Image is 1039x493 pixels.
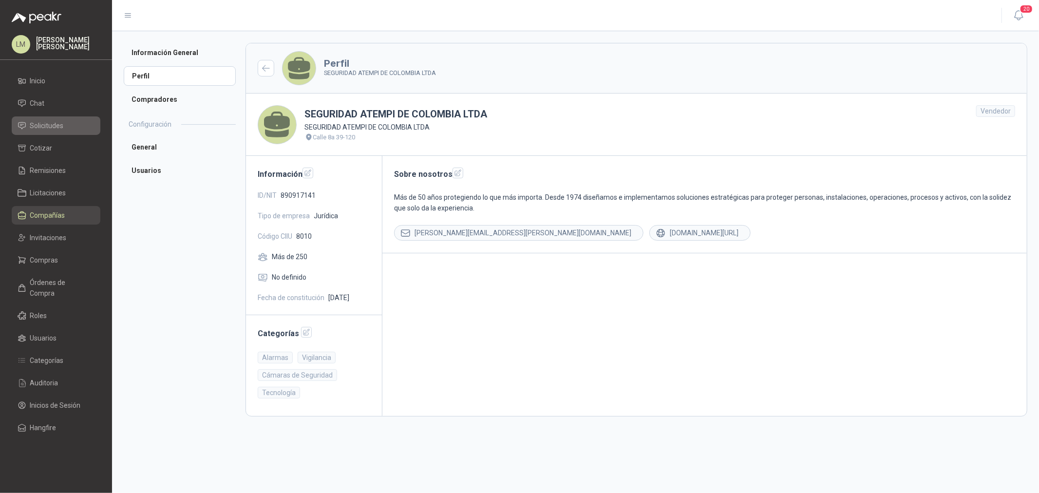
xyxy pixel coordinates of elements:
[281,190,316,201] span: 890917141
[258,352,293,363] div: Alarmas
[12,273,100,303] a: Órdenes de Compra
[12,251,100,269] a: Compras
[324,68,436,78] p: SEGURIDAD ATEMPI DE COLOMBIA LTDA
[124,161,236,180] a: Usuarios
[124,90,236,109] a: Compradores
[30,277,91,299] span: Órdenes de Compra
[30,98,45,109] span: Chat
[30,120,64,131] span: Solicitudes
[258,327,370,340] h2: Categorías
[258,292,324,303] span: Fecha de constitución
[976,105,1015,117] div: Vendedor
[30,188,66,198] span: Licitaciones
[12,72,100,90] a: Inicio
[30,232,67,243] span: Invitaciones
[324,58,436,68] h3: Perfil
[394,168,1015,180] h2: Sobre nosotros
[258,190,277,201] span: ID/NIT
[1010,7,1027,24] button: 20
[258,387,300,398] div: Tecnología
[30,210,65,221] span: Compañías
[30,400,81,411] span: Inicios de Sesión
[30,310,47,321] span: Roles
[394,225,643,241] div: [PERSON_NAME][EMAIL_ADDRESS][PERSON_NAME][DOMAIN_NAME]
[30,422,57,433] span: Hangfire
[394,192,1015,213] p: Más de 50 años protegiendo lo que más importa. Desde 1974 diseñamos e implementamos soluciones es...
[30,255,58,265] span: Compras
[12,184,100,202] a: Licitaciones
[258,231,292,242] span: Código CIIU
[12,329,100,347] a: Usuarios
[124,66,236,86] a: Perfil
[12,94,100,113] a: Chat
[272,272,306,283] span: No definido
[1020,4,1033,14] span: 20
[314,210,338,221] span: Jurídica
[129,119,171,130] h2: Configuración
[328,292,349,303] span: [DATE]
[649,225,751,241] div: [DOMAIN_NAME][URL]
[30,76,46,86] span: Inicio
[12,161,100,180] a: Remisiones
[30,378,58,388] span: Auditoria
[12,206,100,225] a: Compañías
[12,35,30,54] div: LM
[258,210,310,221] span: Tipo de empresa
[298,352,336,363] div: Vigilancia
[30,165,66,176] span: Remisiones
[12,351,100,370] a: Categorías
[304,122,487,133] p: SEGURIDAD ATEMPI DE COLOMBIA LTDA
[12,116,100,135] a: Solicitudes
[30,333,57,343] span: Usuarios
[30,143,53,153] span: Cotizar
[304,107,487,122] h1: SEGURIDAD ATEMPI DE COLOMBIA LTDA
[124,137,236,157] a: General
[272,251,307,262] span: Más de 250
[12,396,100,415] a: Inicios de Sesión
[12,139,100,157] a: Cotizar
[258,369,337,381] div: Cámaras de Seguridad
[12,374,100,392] a: Auditoria
[258,168,370,180] h2: Información
[36,37,100,50] p: [PERSON_NAME] [PERSON_NAME]
[313,133,356,142] p: Calle 8a 39-120
[296,231,312,242] span: 8010
[12,306,100,325] a: Roles
[12,12,61,23] img: Logo peakr
[12,418,100,437] a: Hangfire
[30,355,64,366] span: Categorías
[124,43,236,62] a: Información General
[12,228,100,247] a: Invitaciones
